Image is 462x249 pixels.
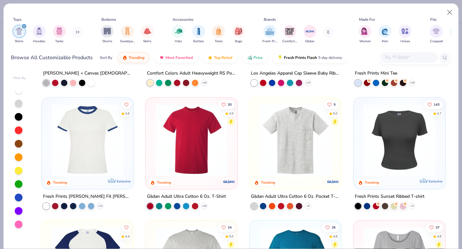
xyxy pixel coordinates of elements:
[120,25,135,44] div: filter for Sweatpants
[125,234,130,239] div: 4.4
[361,28,369,35] img: Women Image
[437,111,441,116] div: 4.7
[129,55,144,60] span: Trending
[147,69,236,77] div: Comfort Colors Adult Heavyweight RS Pocket T-Shirt
[324,100,339,109] button: Like
[13,76,26,81] div: Filter By
[120,39,135,44] span: Sweatpants
[154,52,198,63] button: Most Favorited
[384,54,433,61] input: Try "T-Shirt"
[172,25,185,44] button: filter button
[175,28,182,35] img: Hats Image
[202,81,207,84] span: + 44
[360,104,439,176] img: 40ec2264-0ddb-4f40-bcee-9c983d372ad1
[229,234,234,239] div: 5.0
[305,39,314,44] span: Gildan
[192,25,205,44] button: filter button
[43,192,132,200] div: Fresh Prints [PERSON_NAME] Fit [PERSON_NAME] Shirt
[122,55,127,60] img: trending.gif
[306,204,310,208] span: + 9
[33,25,46,44] div: filter for Hoodies
[305,27,315,36] img: Gildan Image
[56,28,63,35] img: Tanks Image
[223,175,235,188] img: Gildan logo
[242,52,268,63] button: Price
[333,111,338,116] div: 5.0
[304,25,316,44] button: filter button
[253,55,263,60] span: Price
[282,25,297,44] div: filter for Comfort Colors
[229,111,234,116] div: 4.9
[13,17,21,22] div: Tops
[437,234,441,239] div: 4.8
[166,55,193,60] span: Most Favorited
[436,226,440,229] span: 37
[228,103,232,106] span: 20
[147,192,226,200] div: Gildan Adult Ultra Cotton 6 Oz. T-Shirt
[212,25,225,44] div: filter for Totes
[15,39,23,44] span: Shirts
[282,25,297,44] button: filter button
[141,25,154,44] div: filter for Skirts
[262,25,277,44] div: filter for Fresh Prints
[430,39,443,44] span: Cropped
[192,25,205,44] div: filter for Bottles
[122,223,131,232] button: Like
[424,100,443,109] button: Like
[33,25,46,44] button: filter button
[101,25,114,44] div: filter for Shorts
[218,223,235,232] button: Like
[214,55,232,60] span: Top Rated
[36,28,43,35] img: Hoodies Image
[355,192,424,200] div: Fresh Prints Sunset Ribbed T-shirt
[428,179,442,183] span: Exclusive
[203,52,237,63] button: Top Rated
[117,52,149,63] button: Trending
[172,25,185,44] div: filter for Hats
[215,39,223,44] span: Totes
[143,39,151,44] span: Skirts
[13,25,26,44] div: filter for Shirts
[125,111,130,116] div: 4.6
[333,234,338,239] div: 4.8
[335,104,414,176] img: 076a6800-1c05-4101-8251-94cfc6c3c6f0
[202,204,207,208] span: + 44
[141,25,154,44] button: filter button
[193,39,204,44] span: Bottles
[318,54,342,61] span: 5 day delivery
[327,175,339,188] img: Gildan logo
[195,28,202,35] img: Bottles Image
[144,28,151,35] img: Skirts Image
[33,39,45,44] span: Hoodies
[332,226,336,229] span: 35
[101,17,116,22] div: Bottoms
[100,55,112,60] div: Sort By
[13,25,26,44] button: filter button
[430,25,443,44] button: filter button
[256,104,335,176] img: 77eabb68-d7c7-41c9-adcb-b25d48f707fa
[322,223,339,232] button: Like
[102,39,112,44] span: Shorts
[432,28,440,35] img: Cropped Image
[235,39,242,44] span: Bags
[231,104,310,176] img: ea47d127-ca3a-470b-9b38-cdba927fae43
[401,28,409,35] img: Unisex Image
[434,103,440,106] span: 143
[265,27,275,36] img: Fresh Prints Image
[278,55,283,60] img: flash.gif
[173,17,193,22] div: Accessories
[152,104,231,176] img: 3c1a081b-6ca8-4a00-a3b6-7ee979c43c2b
[304,25,316,44] div: filter for Gildan
[430,17,437,22] div: Fits
[175,39,182,44] span: Hats
[55,39,64,44] span: Tanks
[426,223,443,232] button: Like
[235,28,242,35] img: Bags Image
[117,179,131,183] span: Exclusive
[218,100,235,109] button: Like
[379,25,391,44] button: filter button
[409,81,414,84] span: + 10
[444,6,456,19] button: Close
[264,17,276,22] div: Brands
[251,192,340,200] div: Gildan Adult Ultra Cotton 6 Oz. Pocket T-Shirt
